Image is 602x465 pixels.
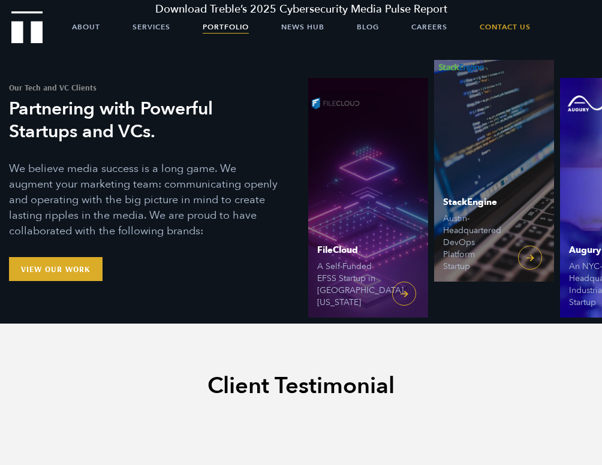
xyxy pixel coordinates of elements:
[281,12,324,42] a: News Hub
[317,246,377,255] span: FileCloud
[434,54,488,81] img: StackEngine logo
[9,98,280,143] h3: Partnering with Powerful Startups and VCs.
[133,12,170,42] a: Services
[308,78,428,318] a: FileCloud
[9,257,103,281] a: View Our Work
[9,83,280,92] h1: Our Tech and VC Clients
[443,198,503,207] span: StackEngine
[308,90,362,117] img: FileCloud logo
[9,372,593,400] h2: Client Testimonial
[357,12,379,42] a: Blog
[12,12,42,43] a: Treble Homepage
[9,161,280,239] p: We believe media success is a long game. We augment your marketing team: communicating openly and...
[203,12,249,42] a: Portfolio
[480,12,531,42] a: Contact Us
[434,42,554,282] a: StackEngine
[72,12,100,42] a: About
[317,261,377,309] span: A Self-Funded EFSS Startup in [GEOGRAPHIC_DATA], [US_STATE]
[411,12,447,42] a: Careers
[443,213,503,273] span: Austin-Headquartered DevOps Platform Startup
[11,11,43,44] img: Treble logo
